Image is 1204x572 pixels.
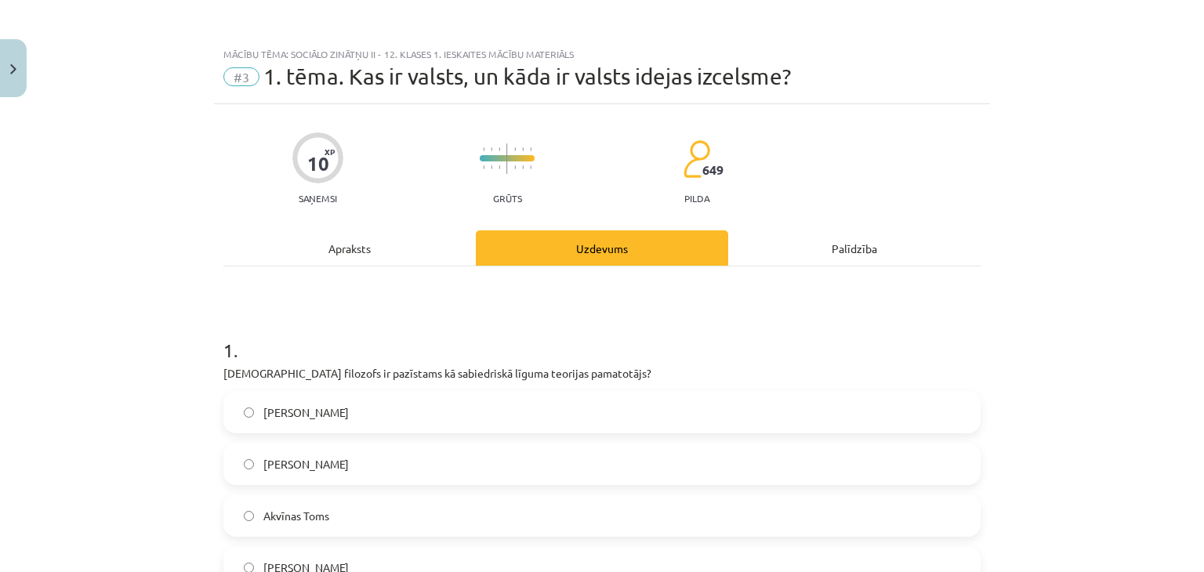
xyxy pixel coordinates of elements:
span: 649 [702,163,723,177]
div: Uzdevums [476,230,728,266]
img: icon-close-lesson-0947bae3869378f0d4975bcd49f059093ad1ed9edebbc8119c70593378902aed.svg [10,64,16,74]
p: [DEMOGRAPHIC_DATA] filozofs ir pazīstams kā sabiedriskā līguma teorijas pamatotājs? [223,365,981,382]
p: Saņemsi [292,193,343,204]
input: [PERSON_NAME] [244,459,254,469]
img: icon-short-line-57e1e144782c952c97e751825c79c345078a6d821885a25fce030b3d8c18986b.svg [483,147,484,151]
img: icon-short-line-57e1e144782c952c97e751825c79c345078a6d821885a25fce030b3d8c18986b.svg [530,165,531,169]
span: 1. tēma. Kas ir valsts, un kāda ir valsts idejas izcelsme? [263,63,791,89]
span: #3 [223,67,259,86]
div: 10 [307,153,329,175]
span: [PERSON_NAME] [263,456,349,472]
p: pilda [684,193,709,204]
img: icon-short-line-57e1e144782c952c97e751825c79c345078a6d821885a25fce030b3d8c18986b.svg [514,147,516,151]
img: icon-short-line-57e1e144782c952c97e751825c79c345078a6d821885a25fce030b3d8c18986b.svg [499,147,500,151]
span: XP [325,147,335,156]
img: icon-short-line-57e1e144782c952c97e751825c79c345078a6d821885a25fce030b3d8c18986b.svg [522,147,524,151]
p: Grūts [493,193,522,204]
img: icon-short-line-57e1e144782c952c97e751825c79c345078a6d821885a25fce030b3d8c18986b.svg [530,147,531,151]
h1: 1 . [223,312,981,360]
img: icon-short-line-57e1e144782c952c97e751825c79c345078a6d821885a25fce030b3d8c18986b.svg [514,165,516,169]
span: [PERSON_NAME] [263,404,349,421]
input: [PERSON_NAME] [244,407,254,418]
div: Mācību tēma: Sociālo zinātņu ii - 12. klases 1. ieskaites mācību materiāls [223,49,981,60]
input: Akvīnas Toms [244,511,254,521]
img: icon-short-line-57e1e144782c952c97e751825c79c345078a6d821885a25fce030b3d8c18986b.svg [522,165,524,169]
img: students-c634bb4e5e11cddfef0936a35e636f08e4e9abd3cc4e673bd6f9a4125e45ecb1.svg [683,139,710,179]
img: icon-short-line-57e1e144782c952c97e751825c79c345078a6d821885a25fce030b3d8c18986b.svg [499,165,500,169]
div: Apraksts [223,230,476,266]
img: icon-short-line-57e1e144782c952c97e751825c79c345078a6d821885a25fce030b3d8c18986b.svg [491,165,492,169]
img: icon-short-line-57e1e144782c952c97e751825c79c345078a6d821885a25fce030b3d8c18986b.svg [483,165,484,169]
img: icon-long-line-d9ea69661e0d244f92f715978eff75569469978d946b2353a9bb055b3ed8787d.svg [506,143,508,174]
span: Akvīnas Toms [263,508,329,524]
img: icon-short-line-57e1e144782c952c97e751825c79c345078a6d821885a25fce030b3d8c18986b.svg [491,147,492,151]
div: Palīdzība [728,230,981,266]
